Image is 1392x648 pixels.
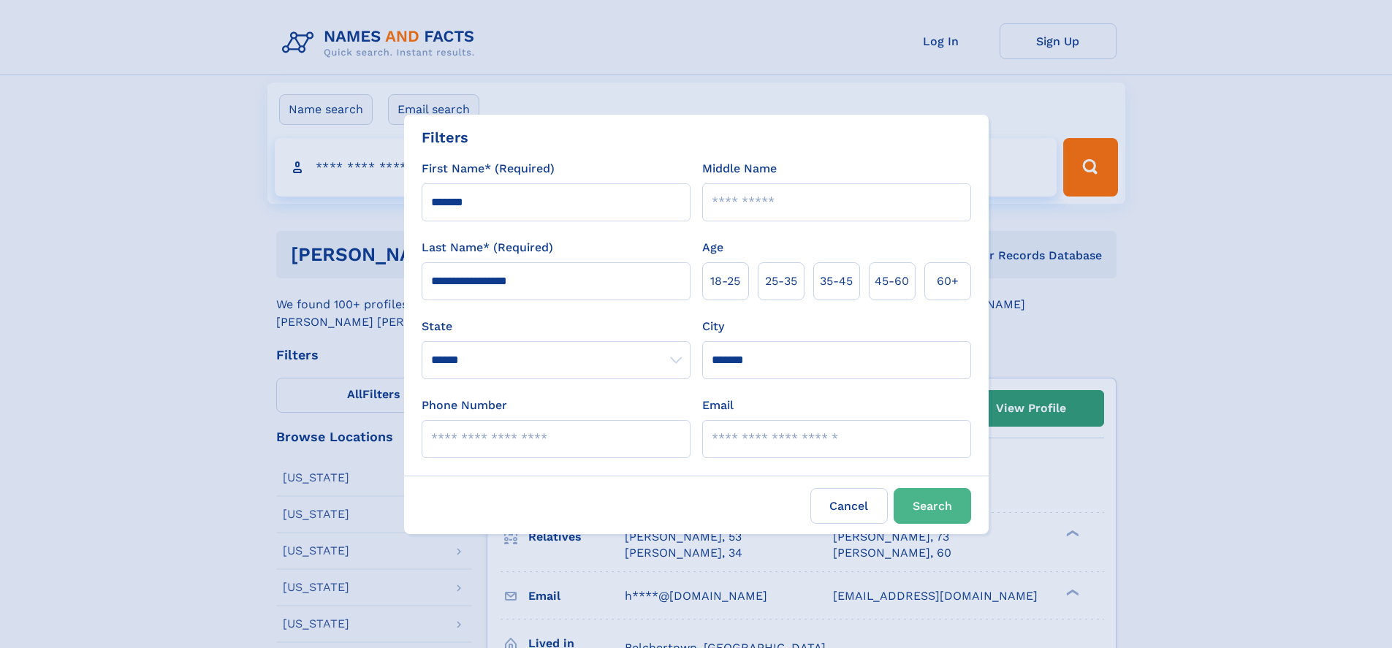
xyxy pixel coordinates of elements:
[422,318,691,335] label: State
[422,160,555,178] label: First Name* (Required)
[894,488,971,524] button: Search
[702,318,724,335] label: City
[702,160,777,178] label: Middle Name
[702,397,734,414] label: Email
[422,239,553,256] label: Last Name* (Required)
[765,272,797,290] span: 25‑35
[710,272,740,290] span: 18‑25
[820,272,853,290] span: 35‑45
[875,272,909,290] span: 45‑60
[937,272,959,290] span: 60+
[422,397,507,414] label: Phone Number
[702,239,723,256] label: Age
[810,488,888,524] label: Cancel
[422,126,468,148] div: Filters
